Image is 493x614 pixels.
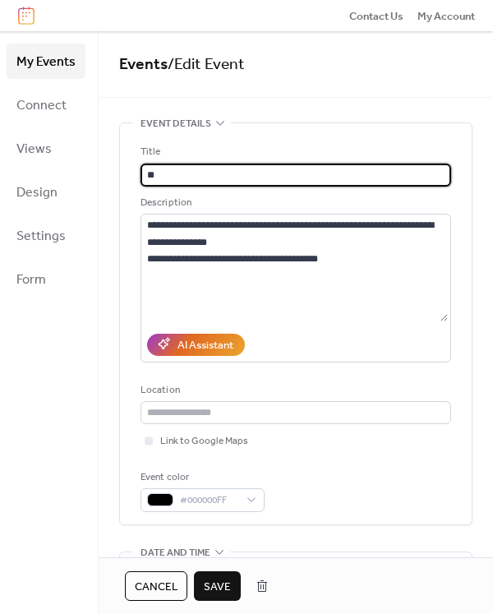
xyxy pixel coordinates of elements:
[7,261,85,297] a: Form
[16,224,66,249] span: Settings
[160,433,248,450] span: Link to Google Maps
[7,218,85,253] a: Settings
[7,131,85,166] a: Views
[180,492,238,509] span: #000000FF
[141,382,448,399] div: Location
[135,579,177,595] span: Cancel
[141,544,210,561] span: Date and time
[141,469,261,486] div: Event color
[7,44,85,79] a: My Events
[177,337,233,353] div: AI Assistant
[147,334,245,355] button: AI Assistant
[349,8,403,25] span: Contact Us
[16,93,67,118] span: Connect
[7,87,85,122] a: Connect
[7,174,85,210] a: Design
[194,571,241,601] button: Save
[125,571,187,601] button: Cancel
[16,49,76,75] span: My Events
[349,7,403,24] a: Contact Us
[168,49,245,80] span: / Edit Event
[16,180,58,205] span: Design
[16,136,52,162] span: Views
[16,267,46,293] span: Form
[141,116,211,132] span: Event details
[417,7,475,24] a: My Account
[141,195,448,211] div: Description
[119,49,168,80] a: Events
[141,144,448,160] div: Title
[417,8,475,25] span: My Account
[204,579,231,595] span: Save
[18,7,35,25] img: logo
